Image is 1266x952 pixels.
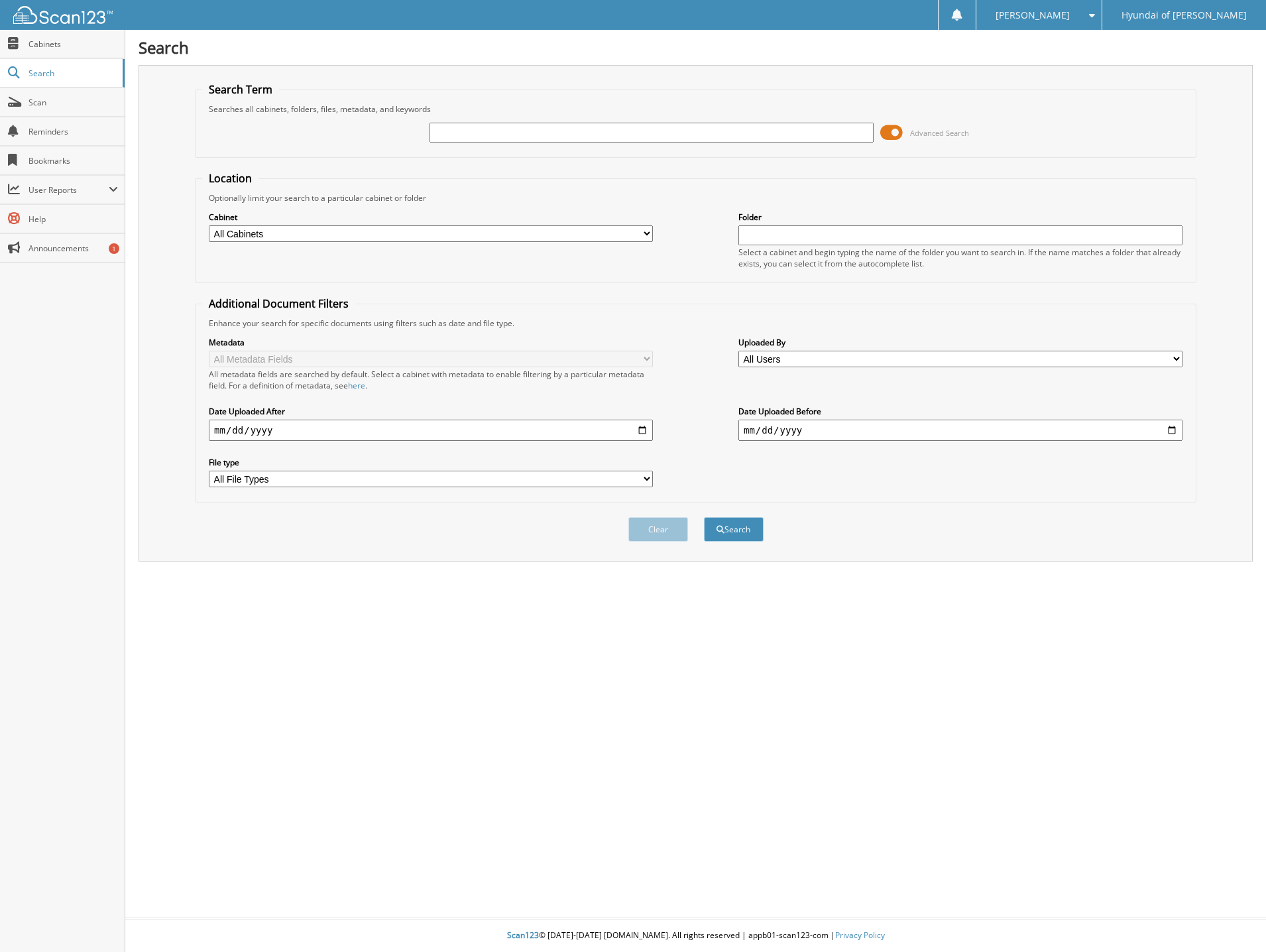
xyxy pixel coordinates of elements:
a: Privacy Policy [835,929,885,941]
legend: Additional Document Filters [202,296,355,311]
span: Bookmarks [29,155,118,166]
div: Searches all cabinets, folders, files, metadata, and keywords [202,103,1189,115]
span: Scan123 [507,929,539,941]
span: Help [29,213,118,225]
a: here [348,380,365,391]
div: © [DATE]-[DATE] [DOMAIN_NAME]. All rights reserved | appb01-scan123-com | [125,920,1266,952]
h1: Search [139,36,1253,58]
input: end [738,420,1182,441]
label: File type [209,457,653,468]
div: 1 [109,243,119,254]
label: Folder [738,211,1182,223]
button: Search [704,517,764,542]
button: Clear [628,517,688,542]
span: Scan [29,97,118,108]
div: Select a cabinet and begin typing the name of the folder you want to search in. If the name match... [738,247,1182,269]
span: User Reports [29,184,109,196]
label: Date Uploaded Before [738,406,1182,417]
label: Date Uploaded After [209,406,653,417]
img: scan123-logo-white.svg [13,6,113,24]
div: All metadata fields are searched by default. Select a cabinet with metadata to enable filtering b... [209,369,653,391]
span: Advanced Search [910,128,969,138]
span: [PERSON_NAME] [996,11,1070,19]
span: Cabinets [29,38,118,50]
legend: Search Term [202,82,279,97]
label: Uploaded By [738,337,1182,348]
label: Metadata [209,337,653,348]
input: start [209,420,653,441]
span: Announcements [29,243,118,254]
div: Optionally limit your search to a particular cabinet or folder [202,192,1189,204]
span: Search [29,68,116,79]
div: Enhance your search for specific documents using filters such as date and file type. [202,318,1189,329]
span: Hyundai of [PERSON_NAME] [1122,11,1247,19]
label: Cabinet [209,211,653,223]
legend: Location [202,171,259,186]
span: Reminders [29,126,118,137]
